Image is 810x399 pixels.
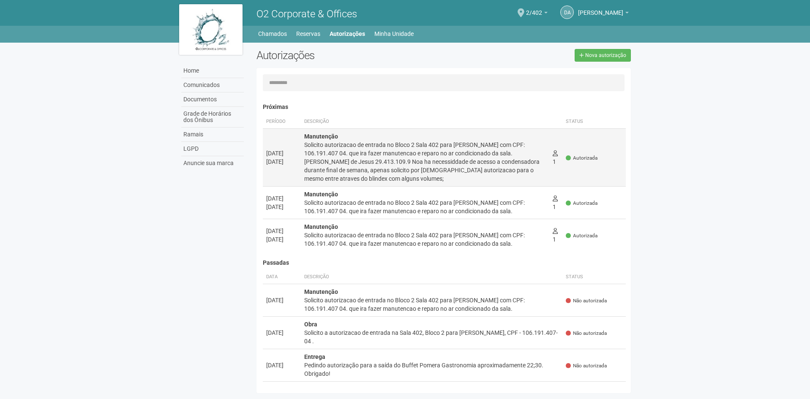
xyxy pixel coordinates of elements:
[296,28,320,40] a: Reservas
[181,128,244,142] a: Ramais
[304,361,559,378] div: Pedindo autorização para a saída do Buffet Pomera Gastronomia aproximadamente 22;30. Obrigado!
[304,133,338,140] strong: Manutenção
[304,141,546,183] div: Solicito autorizacao de entrada no Bloco 2 Sala 402 para [PERSON_NAME] com CPF: 106.191.407 04. q...
[553,195,558,210] span: 1
[266,157,297,166] div: [DATE]
[263,260,626,266] h4: Passadas
[304,321,317,328] strong: Obra
[374,28,414,40] a: Minha Unidade
[566,297,607,304] span: Não autorizada
[304,296,559,313] div: Solicito autorizacao de entrada no Bloco 2 Sala 402 para [PERSON_NAME] com CPF: 106.191.407 04. q...
[266,203,297,211] div: [DATE]
[575,49,631,62] a: Nova autorização
[263,104,626,110] h4: Próximas
[304,231,546,248] div: Solicito autorizacao de entrada no Bloco 2 Sala 402 para [PERSON_NAME] com CPF: 106.191.407 04. q...
[181,64,244,78] a: Home
[553,228,558,243] span: 1
[181,142,244,156] a: LGPD
[266,235,297,244] div: [DATE]
[181,78,244,92] a: Comunicados
[304,353,325,360] strong: Entrega
[256,49,437,62] h2: Autorizações
[304,191,338,198] strong: Manutenção
[181,156,244,170] a: Anuncie sua marca
[562,115,626,129] th: Status
[181,107,244,128] a: Grade de Horários dos Ônibus
[258,28,287,40] a: Chamados
[256,8,357,20] span: O2 Corporate & Offices
[266,149,297,157] div: [DATE]
[526,11,548,17] a: 2/402
[304,198,546,215] div: Solicito autorizacao de entrada no Bloco 2 Sala 402 para [PERSON_NAME] com CPF: 106.191.407 04. q...
[553,150,558,165] span: 1
[578,1,623,16] span: Daniel Andres Soto Lozada
[266,296,297,304] div: [DATE]
[585,52,626,58] span: Nova autorização
[526,1,542,16] span: 2/402
[266,227,297,235] div: [DATE]
[263,115,301,129] th: Período
[266,194,297,203] div: [DATE]
[566,200,597,207] span: Autorizada
[330,28,365,40] a: Autorizações
[301,270,563,284] th: Descrição
[560,5,574,19] a: DA
[566,232,597,239] span: Autorizada
[263,270,301,284] th: Data
[566,330,607,337] span: Não autorizada
[304,288,338,295] strong: Manutenção
[304,328,559,345] div: Solicito a autorizacao de entrada na Sala 402, Bloco 2 para [PERSON_NAME], CPF - 106.191.407-04 .
[562,270,626,284] th: Status
[578,11,629,17] a: [PERSON_NAME]
[304,386,338,393] strong: Manutenção
[266,361,297,369] div: [DATE]
[304,223,338,230] strong: Manutenção
[179,4,243,55] img: logo.jpg
[566,155,597,162] span: Autorizada
[301,115,549,129] th: Descrição
[181,92,244,107] a: Documentos
[566,362,607,369] span: Não autorizada
[266,328,297,337] div: [DATE]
